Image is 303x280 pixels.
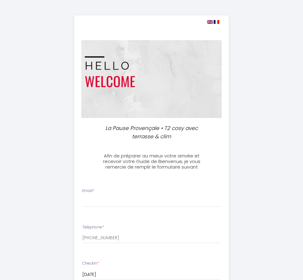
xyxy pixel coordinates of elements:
p: La Pause Provençale • T2 cosy avec terrasse & clim [104,124,199,140]
img: en.png [207,20,213,24]
label: Email [82,188,94,194]
img: fr.png [214,20,219,24]
h3: Afin de préparer au mieux votre arrivée et recevoir votre Guide de Bienvenue, je vous remercie de... [101,153,201,170]
label: Téléphone [82,224,104,230]
label: Checkin [82,261,99,266]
